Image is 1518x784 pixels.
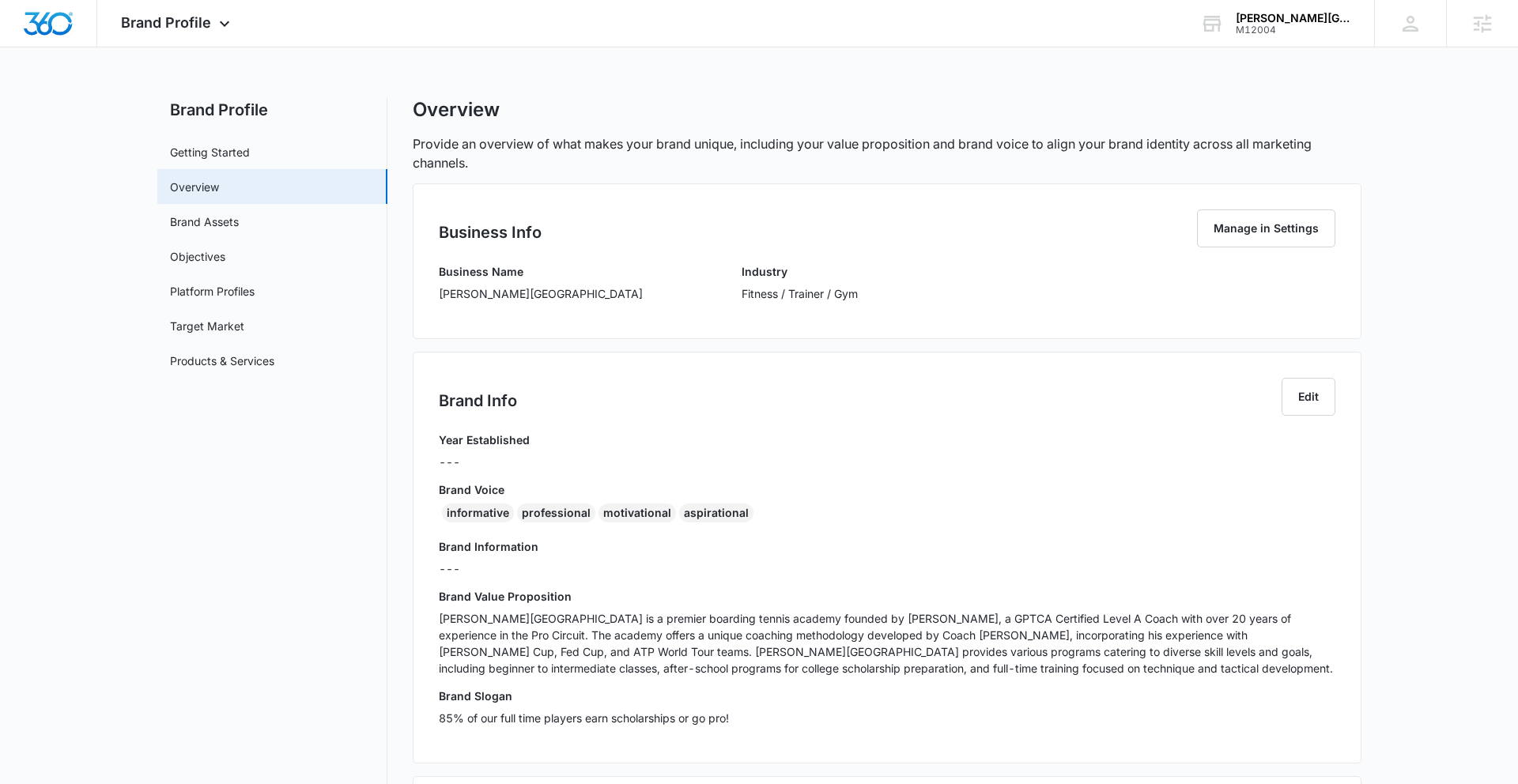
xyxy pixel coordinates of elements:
a: Getting Started [170,144,250,160]
h3: Industry [742,263,858,280]
h3: Brand Information [439,538,1335,555]
p: [PERSON_NAME][GEOGRAPHIC_DATA] is a premier boarding tennis academy founded by [PERSON_NAME], a G... [439,610,1335,677]
h1: Overview [413,98,500,122]
div: informative [442,503,514,522]
a: Overview [170,179,219,195]
button: Manage in Settings [1197,209,1335,247]
h3: Business Name [439,263,643,280]
a: Brand Assets [170,213,239,230]
p: [PERSON_NAME][GEOGRAPHIC_DATA] [439,285,643,302]
h2: Brand Info [439,389,517,413]
a: Target Market [170,318,244,334]
p: Provide an overview of what makes your brand unique, including your value proposition and brand v... [413,134,1361,172]
div: aspirational [679,503,753,522]
a: Products & Services [170,352,274,369]
p: --- [439,454,530,470]
div: account name [1236,12,1351,24]
h3: Year Established [439,432,530,448]
div: professional [517,503,595,522]
span: Brand Profile [121,14,211,31]
div: motivational [599,503,676,522]
h3: Brand Slogan [439,688,1335,704]
div: account id [1236,24,1351,36]
p: Fitness / Trainer / Gym [742,285,858,302]
a: Platform Profiles [170,283,255,300]
button: Edit [1282,378,1335,416]
h3: Brand Voice [439,481,1335,498]
h2: Brand Profile [157,98,387,122]
a: Objectives [170,248,225,265]
p: 85% of our full time players earn scholarships or go pro! [439,710,1335,726]
h3: Brand Value Proposition [439,588,1335,605]
p: --- [439,560,1335,577]
h2: Business Info [439,220,542,244]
